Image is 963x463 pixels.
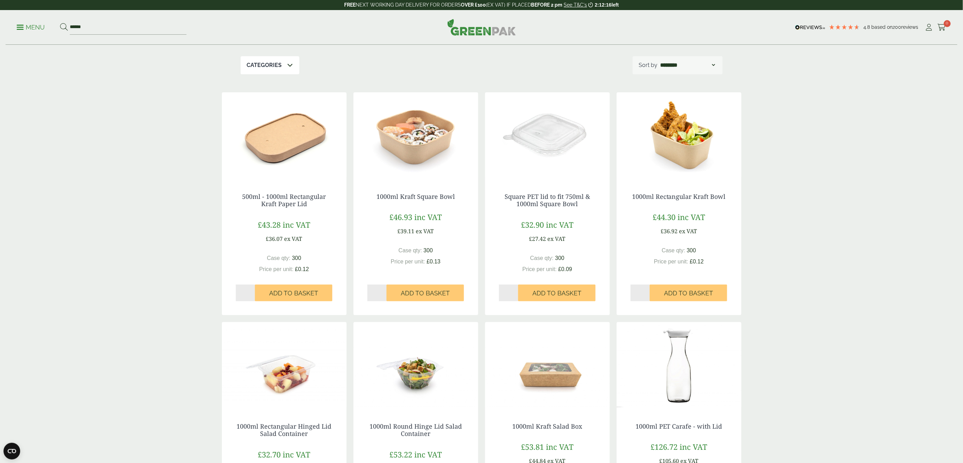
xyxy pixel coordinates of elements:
img: 1000ml PET Carafe - with PET-0 [617,322,741,409]
a: 1000ml Round Hinge Lid Salad Container [370,422,462,438]
img: REVIEWS.io [795,25,825,30]
span: 4.8 [864,24,872,30]
img: Kraft Salad Double Window Box 1000ml with Salad Closed 2 (Large) [485,322,610,409]
span: 300 [555,255,565,261]
span: £46.93 [390,212,413,222]
i: Cart [938,24,946,31]
span: Price per unit: [654,259,688,264]
img: 1000ml Rectangle Hinged Salad Container open.jpg [222,322,347,409]
button: Open CMP widget [3,443,20,460]
span: Price per unit: [259,266,293,272]
span: £0.12 [690,259,704,264]
button: Add to Basket [387,285,464,301]
div: 4.79 Stars [829,24,860,30]
span: £126.72 [651,441,678,452]
img: 2723006 Paper Lid for Rectangular Kraft Bowl v1 [222,92,347,179]
span: £0.13 [427,259,441,264]
span: ex VAT [416,227,434,235]
img: 1000ml Round Hinged Salad Container open (Large) [354,322,478,409]
span: inc VAT [415,449,442,460]
span: 2:12:16 [595,2,612,8]
span: inc VAT [415,212,442,222]
select: Shop order [659,61,716,69]
span: 300 [687,247,696,253]
span: £53.81 [521,441,544,452]
span: £0.09 [558,266,572,272]
strong: FREE [344,2,356,8]
img: GreenPak Supplies [447,19,516,35]
i: My Account [925,24,933,31]
a: 1000ml Rectangular Hinged Lid Salad Container [237,422,332,438]
button: Add to Basket [518,285,596,301]
strong: BEFORE 2 pm [531,2,563,8]
span: Add to Basket [269,289,318,297]
span: ex VAT [679,227,697,235]
a: 1000ml PET Carafe - with Lid [636,422,722,430]
span: 0 [944,20,951,27]
span: Based on [872,24,893,30]
a: 1000ml Rectangular Kraft Bowl [632,192,726,201]
a: See T&C's [564,2,587,8]
img: 1000ml Rectangular Kraft Bowl with food contents [617,92,741,179]
p: Menu [17,23,45,32]
span: £44.30 [653,212,676,222]
span: ex VAT [284,235,302,243]
a: 1000ml Kraft Salad Box [513,422,582,430]
span: £39.11 [398,227,415,235]
span: inc VAT [283,449,310,460]
strong: OVER £100 [461,2,486,8]
span: Add to Basket [532,289,581,297]
span: £0.12 [295,266,309,272]
span: 200 [893,24,902,30]
span: Add to Basket [401,289,450,297]
p: Sort by [639,61,658,69]
span: left [612,2,619,8]
span: Case qty: [267,255,291,261]
span: inc VAT [546,219,574,230]
span: Case qty: [399,247,422,253]
a: Menu [17,23,45,30]
p: Categories [247,61,282,69]
span: 300 [292,255,301,261]
a: 500ml - 1000ml Rectangular Kraft Paper Lid [242,192,326,208]
span: inc VAT [678,212,705,222]
a: 1000ml Kraft Square Bowl [376,192,455,201]
a: 0 [938,22,946,33]
button: Add to Basket [255,285,332,301]
img: 2723010 Square Kraft Bowl Lid, fits 500 to 1400ml Square Bowls (1) [485,92,610,179]
span: Add to Basket [664,289,713,297]
span: Case qty: [662,247,686,253]
span: ex VAT [548,235,566,243]
button: Add to Basket [650,285,727,301]
span: £43.28 [258,219,281,230]
a: Square PET lid to fit 750ml & 1000ml Square Bowl [505,192,590,208]
span: £36.07 [266,235,283,243]
span: £53.22 [390,449,413,460]
span: £32.70 [258,449,281,460]
span: £32.90 [521,219,544,230]
span: Case qty: [530,255,554,261]
span: Price per unit: [391,259,425,264]
span: £36.92 [661,227,678,235]
span: inc VAT [283,219,310,230]
span: Price per unit: [522,266,557,272]
span: reviews [902,24,919,30]
span: inc VAT [546,441,574,452]
span: 300 [424,247,433,253]
span: inc VAT [680,441,707,452]
span: £27.42 [529,235,546,243]
img: 2723009 1000ml Square Kraft Bowl with Sushi contents [354,92,478,179]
